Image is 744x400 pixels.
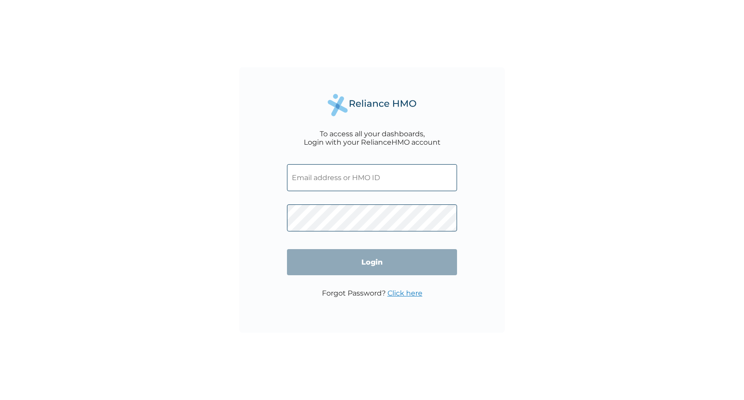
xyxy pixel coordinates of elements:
[387,289,422,297] a: Click here
[287,164,457,191] input: Email address or HMO ID
[304,130,441,146] div: To access all your dashboards, Login with your RelianceHMO account
[322,289,422,297] p: Forgot Password?
[287,249,457,275] input: Login
[328,94,416,116] img: Reliance Health's Logo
